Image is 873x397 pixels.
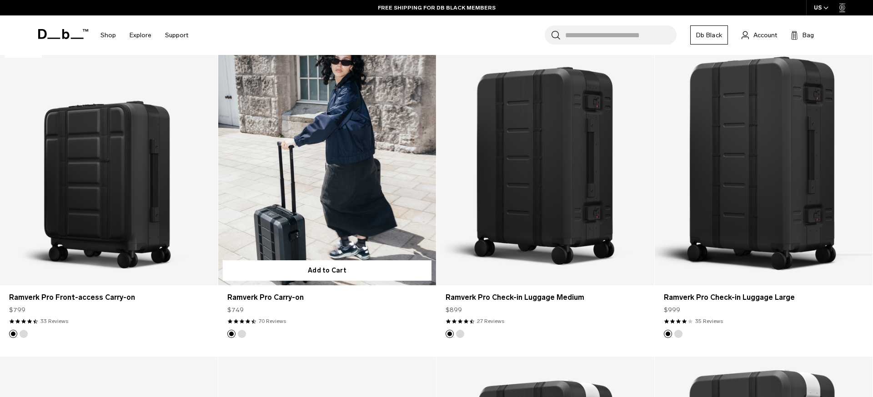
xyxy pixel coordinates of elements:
button: Silver [20,330,28,338]
span: $899 [446,305,462,315]
a: Shop [100,19,116,51]
button: Silver [238,330,246,338]
span: Bag [803,30,814,40]
span: $749 [227,305,244,315]
button: Silver [456,330,464,338]
a: Ramverk Pro Carry-on [227,292,427,303]
a: 35 reviews [695,317,723,325]
a: 70 reviews [259,317,286,325]
a: FREE SHIPPING FOR DB BLACK MEMBERS [378,4,496,12]
span: Account [753,30,777,40]
a: Db Black [690,25,728,45]
a: Ramverk Pro Front-access Carry-on [9,292,209,303]
a: Ramverk Pro Check-in Luggage Large [664,292,863,303]
button: Add to Cart [223,260,431,281]
nav: Main Navigation [94,15,195,55]
a: 27 reviews [477,317,504,325]
a: Account [742,30,777,40]
button: Silver [674,330,682,338]
a: Ramverk Pro Carry-on [218,44,436,285]
a: 33 reviews [40,317,68,325]
a: Ramverk Pro Check-in Luggage Large [655,44,873,285]
a: Ramverk Pro Check-in Luggage Medium [436,44,654,285]
button: Black Out [227,330,236,338]
button: Black Out [446,330,454,338]
button: Black Out [9,330,17,338]
span: $799 [9,305,25,315]
a: Explore [130,19,151,51]
button: Black Out [664,330,672,338]
span: $999 [664,305,680,315]
a: Support [165,19,188,51]
a: Ramverk Pro Check-in Luggage Medium [446,292,645,303]
button: Bag [791,30,814,40]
